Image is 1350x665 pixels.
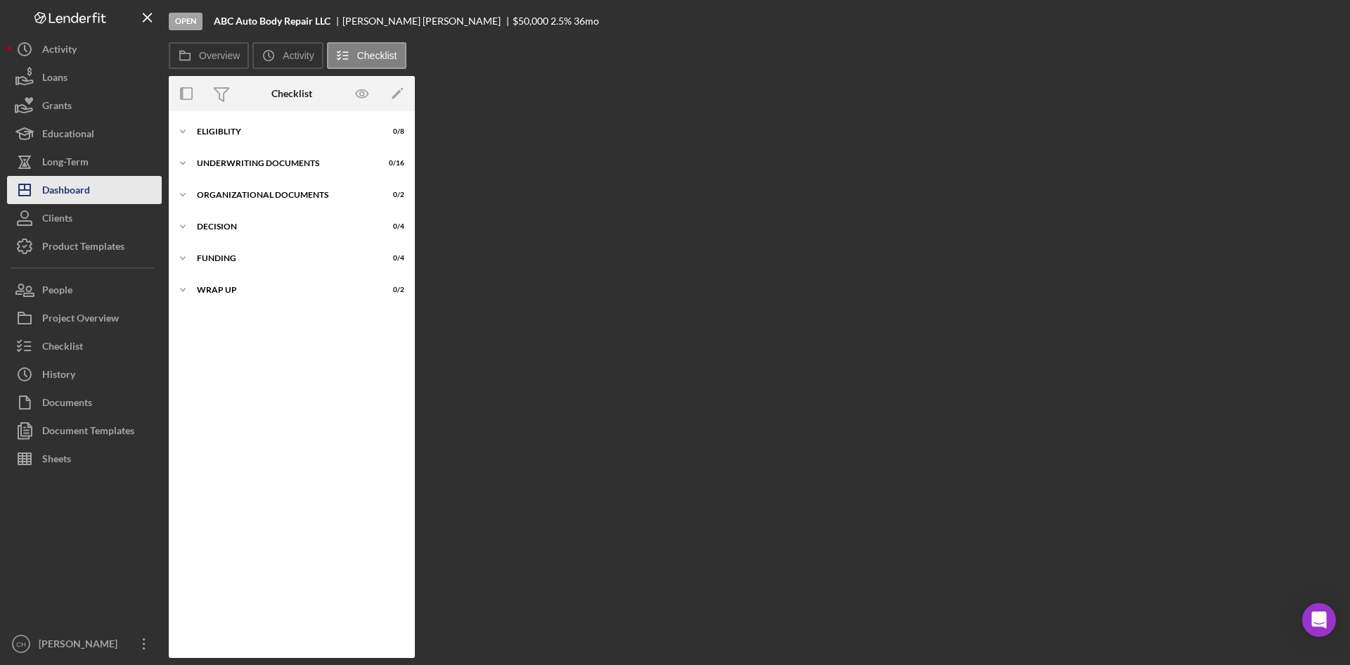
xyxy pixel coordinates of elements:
div: Clients [42,204,72,236]
div: 36 mo [574,15,599,27]
button: CH[PERSON_NAME] [7,630,162,658]
button: Checklist [327,42,406,69]
div: Product Templates [42,232,124,264]
button: Documents [7,388,162,417]
div: Project Overview [42,304,119,336]
button: Project Overview [7,304,162,332]
div: Organizational Documents [197,191,369,199]
div: 0 / 16 [379,159,404,167]
div: Open Intercom Messenger [1302,603,1336,637]
button: Long-Term [7,148,162,176]
div: Decision [197,222,369,231]
div: 2.5 % [551,15,572,27]
div: Grants [42,91,72,123]
div: Document Templates [42,417,134,448]
button: Grants [7,91,162,120]
label: Activity [283,50,314,61]
div: 0 / 2 [379,191,404,199]
div: Loans [42,63,67,95]
div: Checklist [42,332,83,364]
div: Wrap up [197,286,369,294]
div: 0 / 4 [379,222,404,231]
div: History [42,360,75,392]
div: Documents [42,388,92,420]
button: Activity [7,35,162,63]
button: Dashboard [7,176,162,204]
div: Underwriting Documents [197,159,369,167]
div: [PERSON_NAME] [PERSON_NAME] [342,15,513,27]
button: History [7,360,162,388]
div: People [42,276,72,308]
div: 0 / 4 [379,254,404,262]
div: 0 / 8 [379,127,404,136]
button: Overview [169,42,249,69]
text: CH [16,640,26,648]
div: Educational [42,120,94,151]
button: Educational [7,120,162,148]
div: 0 / 2 [379,286,404,294]
button: Checklist [7,332,162,360]
button: Product Templates [7,232,162,260]
div: Open [169,13,202,30]
button: Document Templates [7,417,162,445]
span: $50,000 [513,15,548,27]
div: Funding [197,254,369,262]
b: ABC Auto Body Repair LLC [214,15,330,27]
button: People [7,276,162,304]
button: Activity [252,42,323,69]
button: Sheets [7,445,162,473]
div: Activity [42,35,77,67]
button: Loans [7,63,162,91]
div: Checklist [271,88,312,99]
div: Sheets [42,445,71,476]
div: Long-Term [42,148,89,179]
div: Dashboard [42,176,90,208]
button: Clients [7,204,162,232]
div: Eligiblity [197,127,369,136]
label: Checklist [357,50,397,61]
div: [PERSON_NAME] [35,630,127,661]
label: Overview [199,50,240,61]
